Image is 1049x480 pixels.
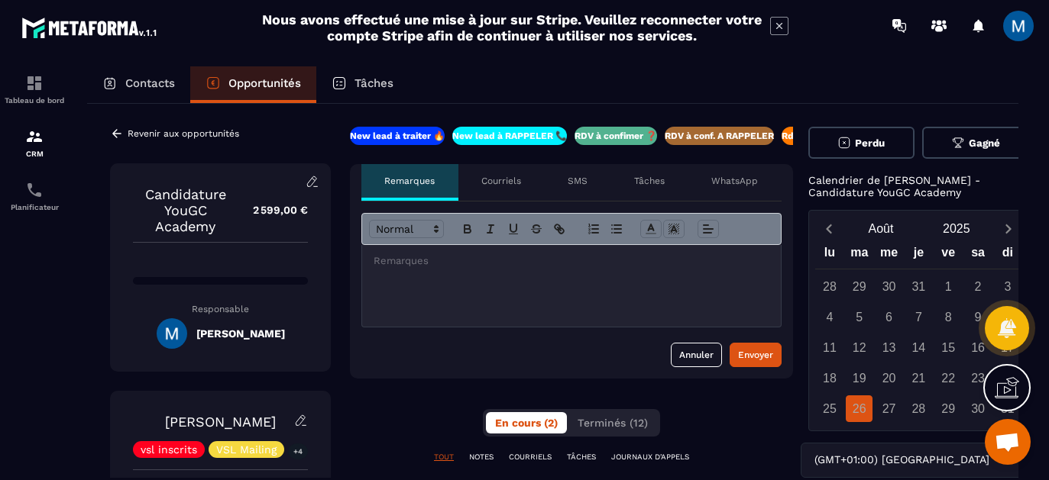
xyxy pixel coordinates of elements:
[738,347,773,362] div: Envoyer
[481,175,521,187] p: Courriels
[665,130,774,142] p: RDV à conf. A RAPPELER
[165,414,276,430] a: [PERSON_NAME]
[816,304,843,330] div: 4
[815,273,1023,422] div: Calendar days
[350,130,445,142] p: New lead à traiter 🔥
[994,273,1021,300] div: 3
[904,242,934,269] div: je
[816,365,843,391] div: 18
[963,242,993,269] div: sa
[922,127,1029,159] button: Gagné
[816,334,843,361] div: 11
[228,76,301,90] p: Opportunités
[876,365,902,391] div: 20
[876,334,902,361] div: 13
[935,395,962,422] div: 29
[843,215,919,242] button: Open months overlay
[816,273,843,300] div: 28
[509,452,552,462] p: COURRIELS
[4,150,65,158] p: CRM
[611,452,689,462] p: JOURNAUX D'APPELS
[985,419,1031,465] a: Ouvrir le chat
[495,417,558,429] span: En cours (2)
[575,130,657,142] p: RDV à confimer ❓
[21,14,159,41] img: logo
[876,395,902,422] div: 27
[133,304,308,314] p: Responsable
[671,343,722,367] button: Annuler
[128,128,239,139] p: Revenir aux opportunités
[844,242,874,269] div: ma
[905,273,932,300] div: 31
[486,412,567,433] button: En cours (2)
[846,304,873,330] div: 5
[87,66,190,103] a: Contacts
[355,76,393,90] p: Tâches
[905,365,932,391] div: 21
[469,452,494,462] p: NOTES
[905,304,932,330] div: 7
[25,181,44,199] img: scheduler
[4,203,65,211] p: Planificateur
[384,175,435,187] p: Remarques
[141,444,197,455] p: vsl inscrits
[125,76,175,90] p: Contacts
[4,63,65,116] a: formationformationTableau de bord
[934,242,963,269] div: ve
[965,365,992,391] div: 23
[992,242,1022,269] div: di
[4,116,65,169] a: formationformationCRM
[578,417,648,429] span: Terminés (12)
[288,443,308,459] p: +4
[25,74,44,92] img: formation
[855,137,885,149] span: Perdu
[801,443,1029,478] div: Search for option
[808,174,1030,198] p: Calendrier de [PERSON_NAME] - Candidature YouGC Academy
[434,452,454,462] p: TOUT
[452,130,567,142] p: New lead à RAPPELER 📞
[815,242,1023,422] div: Calendar wrapper
[567,452,596,462] p: TÂCHES
[815,218,843,239] button: Previous month
[876,304,902,330] div: 6
[846,395,873,422] div: 26
[905,395,932,422] div: 28
[935,304,962,330] div: 8
[905,334,932,361] div: 14
[25,127,44,146] img: formation
[846,365,873,391] div: 19
[216,444,277,455] p: VSL Mailing
[316,66,409,103] a: Tâches
[965,334,992,361] div: 16
[846,273,873,300] div: 29
[935,365,962,391] div: 22
[846,334,873,361] div: 12
[969,137,1000,149] span: Gagné
[965,304,992,330] div: 9
[965,395,992,422] div: 30
[238,195,308,225] p: 2 599,00 €
[4,169,65,223] a: schedulerschedulerPlanificateur
[730,343,782,367] button: Envoyer
[811,452,992,469] span: (GMT+01:00) [GEOGRAPHIC_DATA]
[196,327,285,340] h5: [PERSON_NAME]
[874,242,904,269] div: me
[992,452,1004,469] input: Search for option
[190,66,316,103] a: Opportunités
[814,242,844,269] div: lu
[568,412,657,433] button: Terminés (12)
[808,127,915,159] button: Perdu
[935,273,962,300] div: 1
[711,175,758,187] p: WhatsApp
[876,273,902,300] div: 30
[965,273,992,300] div: 2
[261,11,762,43] h2: Nous avons effectué une mise à jour sur Stripe. Veuillez reconnecter votre compte Stripe afin de ...
[918,215,994,242] button: Open years overlay
[4,96,65,105] p: Tableau de bord
[634,175,665,187] p: Tâches
[133,186,238,234] p: Candidature YouGC Academy
[568,175,588,187] p: SMS
[994,218,1022,239] button: Next month
[816,395,843,422] div: 25
[935,334,962,361] div: 15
